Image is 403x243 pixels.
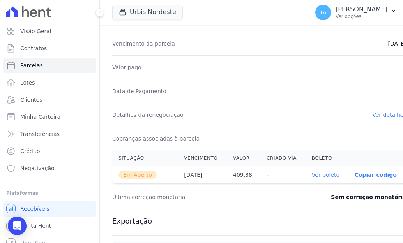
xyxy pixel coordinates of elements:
a: Contratos [3,40,96,56]
button: Urbis Nordeste [112,5,183,19]
span: Conta Hent [20,222,51,230]
a: Visão Geral [3,23,96,39]
a: Negativação [3,160,96,176]
a: Ver boleto [312,172,339,178]
a: Lotes [3,75,96,90]
dt: Cobranças associadas à parcela [112,135,200,143]
th: - [260,166,306,184]
th: Situação [112,150,178,166]
th: Vencimento [178,150,227,166]
a: Recebíveis [3,201,96,217]
dt: Valor pago [112,63,141,71]
th: Criado via [260,150,306,166]
dt: Detalhes da renegociação [112,111,184,119]
button: TA [PERSON_NAME] Ver opções [309,2,403,23]
a: Conta Hent [3,218,96,234]
span: Transferências [20,130,60,138]
button: Copiar código [355,172,397,178]
th: [DATE] [178,166,227,184]
dt: Vencimento da parcela [112,40,175,48]
dt: Data de Pagamento [112,87,166,95]
div: Plataformas [6,188,93,198]
span: Lotes [20,79,35,86]
span: Crédito [20,147,40,155]
a: Transferências [3,126,96,142]
div: Open Intercom Messenger [8,217,27,235]
span: Contratos [20,44,47,52]
a: Clientes [3,92,96,107]
span: Em Aberto [118,171,157,179]
span: Recebíveis [20,205,49,213]
span: TA [320,10,327,15]
dt: Última correção monetária [112,193,286,201]
span: Parcelas [20,62,43,69]
span: Negativação [20,164,55,172]
th: Valor [227,150,260,166]
a: Crédito [3,143,96,159]
span: Minha Carteira [20,113,60,121]
p: Ver opções [336,13,387,19]
a: Minha Carteira [3,109,96,125]
span: Clientes [20,96,42,104]
th: 409,38 [227,166,260,184]
a: Parcelas [3,58,96,73]
th: Boleto [306,150,348,166]
p: [PERSON_NAME] [336,5,387,13]
span: Visão Geral [20,27,51,35]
